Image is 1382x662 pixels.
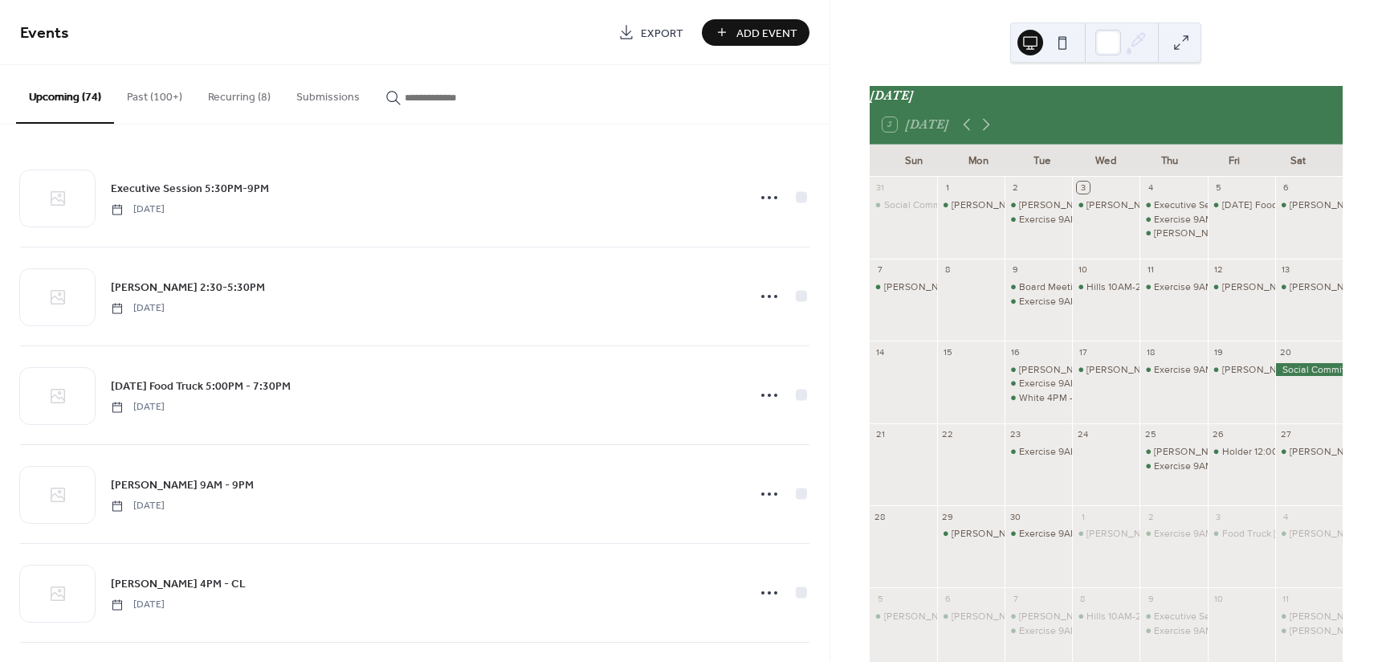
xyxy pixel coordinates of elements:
[111,280,265,296] span: [PERSON_NAME] 2:30-5:30PM
[1086,610,1156,623] div: Hills 10AM-2PM
[1010,145,1074,177] div: Tue
[195,65,283,122] button: Recurring (8)
[702,19,809,46] button: Add Event
[1005,198,1072,212] div: Cupp 11AM-4PM
[1005,280,1072,294] div: Board Meeting 5PM-9PM
[942,428,954,440] div: 22
[1009,264,1021,276] div: 9
[1005,610,1072,623] div: Cupp 11AM-4PM
[736,25,797,42] span: Add Event
[1005,295,1072,309] div: Exercise 9AM-10AM
[884,198,1009,212] div: Social Committee CH 4-6PM
[1154,363,1241,377] div: Exercise 9AM-10AM
[1275,198,1343,212] div: Lednicky 9AM - 9PM
[111,499,165,513] span: [DATE]
[870,198,937,212] div: Social Committee CH 4-6PM
[1213,264,1225,276] div: 12
[874,264,887,276] div: 7
[884,610,1016,623] div: [PERSON_NAME] 12PM - 5PM
[1077,182,1089,194] div: 3
[1009,182,1021,194] div: 2
[1154,527,1241,541] div: Exercise 9AM-10AM
[111,181,269,198] span: Executive Session 5:30PM-9PM
[870,610,937,623] div: Blaine 12PM - 5PM
[606,19,695,46] a: Export
[1019,391,1099,405] div: White 4PM - 10PM
[1086,527,1213,541] div: [PERSON_NAME] 12PM-4PM
[1072,363,1139,377] div: Eaton 12PM-4PM
[942,510,954,522] div: 29
[1154,445,1281,459] div: [PERSON_NAME] 12PM-4PM
[1208,527,1275,541] div: Food Truck Friday: Clubhouse/Picnic 5PM-7:30PM
[870,280,937,294] div: Durbin 4PM - CL
[1139,198,1207,212] div: Executive Session 5:30PM-9PM
[1139,280,1207,294] div: Exercise 9AM-10AM
[1005,527,1072,541] div: Exercise 9AM-10AM
[1005,391,1072,405] div: White 4PM - 10PM
[1275,610,1343,623] div: Bryan 1PM - 5PM
[1139,624,1207,638] div: Exercise 9AM-10AM
[1077,264,1089,276] div: 10
[1213,510,1225,522] div: 3
[20,18,69,49] span: Events
[1280,264,1292,276] div: 13
[1139,227,1207,240] div: Mammen CH 2:30-5:30PM
[1019,445,1106,459] div: Exercise 9AM-10AM
[1072,280,1139,294] div: Hills 10AM-2PM
[1154,624,1241,638] div: Exercise 9AM-10AM
[1072,527,1139,541] div: Eaton 12PM-4PM
[1144,182,1156,194] div: 4
[1005,624,1072,638] div: Exercise 9AM-10AM
[1280,592,1292,604] div: 11
[1077,345,1089,358] div: 17
[1222,445,1312,459] div: Holder 12:00PM - CL
[1154,198,1294,212] div: Executive Session 5:30PM-9PM
[1280,182,1292,194] div: 6
[1144,428,1156,440] div: 25
[111,400,165,415] span: [DATE]
[874,345,887,358] div: 14
[1077,428,1089,440] div: 24
[874,592,887,604] div: 5
[1154,227,1292,240] div: [PERSON_NAME] 2:30-5:30PM
[1154,280,1241,294] div: Exercise 9AM-10AM
[16,65,114,124] button: Upcoming (74)
[111,179,269,198] a: Executive Session 5:30PM-9PM
[942,264,954,276] div: 8
[1208,445,1275,459] div: Holder 12:00PM - CL
[1280,428,1292,440] div: 27
[1144,510,1156,522] div: 2
[1275,280,1343,294] div: Donadio 8AM -5PM
[942,345,954,358] div: 15
[1077,510,1089,522] div: 1
[1086,198,1213,212] div: [PERSON_NAME] 12PM-4PM
[1154,213,1241,227] div: Exercise 9AM-10AM
[1005,213,1072,227] div: Exercise 9AM-10AM
[1009,510,1021,522] div: 30
[1086,363,1213,377] div: [PERSON_NAME] 12PM-4PM
[946,145,1010,177] div: Mon
[1275,527,1343,541] div: Obert 8AM-CL
[937,527,1005,541] div: Beyer 1PM - 5PM
[1074,145,1138,177] div: Wed
[1275,363,1343,377] div: Social Committee: Clubhouse/Picnic - All Day
[1139,363,1207,377] div: Exercise 9AM-10AM
[1213,182,1225,194] div: 5
[1019,624,1106,638] div: Exercise 9AM-10AM
[1280,345,1292,358] div: 20
[874,510,887,522] div: 28
[1280,510,1292,522] div: 4
[1144,592,1156,604] div: 9
[1144,264,1156,276] div: 11
[1275,445,1343,459] div: Obert 8AM-CL
[1213,592,1225,604] div: 10
[111,476,254,494] a: [PERSON_NAME] 9AM - 9PM
[874,182,887,194] div: 31
[1019,363,1146,377] div: [PERSON_NAME] 12PM-4PM
[1222,280,1328,294] div: [PERSON_NAME] 1-5pm
[1202,145,1266,177] div: Fri
[111,576,246,593] span: [PERSON_NAME] 4PM - CL
[1072,610,1139,623] div: Hills 10AM-2PM
[111,378,291,395] span: [DATE] Food Truck 5:00PM - 7:30PM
